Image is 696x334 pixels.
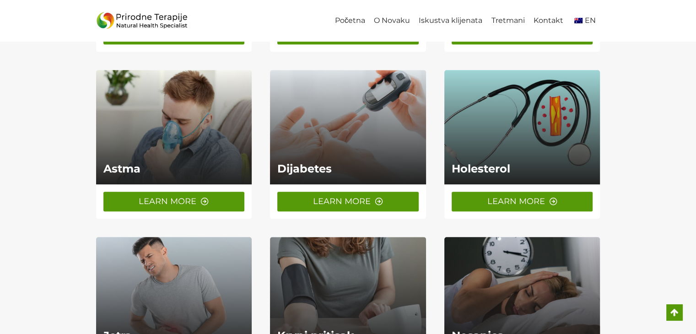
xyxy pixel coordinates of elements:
span: LEARN MORE [313,195,371,208]
a: LEARN MORE [103,192,245,211]
a: Scroll to top [666,304,682,320]
img: English [574,18,583,23]
a: LEARN MORE [452,192,593,211]
a: en_AUEN [567,11,600,31]
a: Početna [330,11,369,31]
a: LEARN MORE [277,192,419,211]
span: LEARN MORE [139,195,196,208]
span: LEARN MORE [487,195,545,208]
nav: Primary Navigation [330,11,600,31]
a: Kontakt [529,11,567,31]
a: Iskustva klijenata [415,11,487,31]
a: Tretmani [487,11,529,31]
a: O Novaku [370,11,415,31]
span: EN [585,16,596,25]
img: Prirodne Terapije [96,10,188,32]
